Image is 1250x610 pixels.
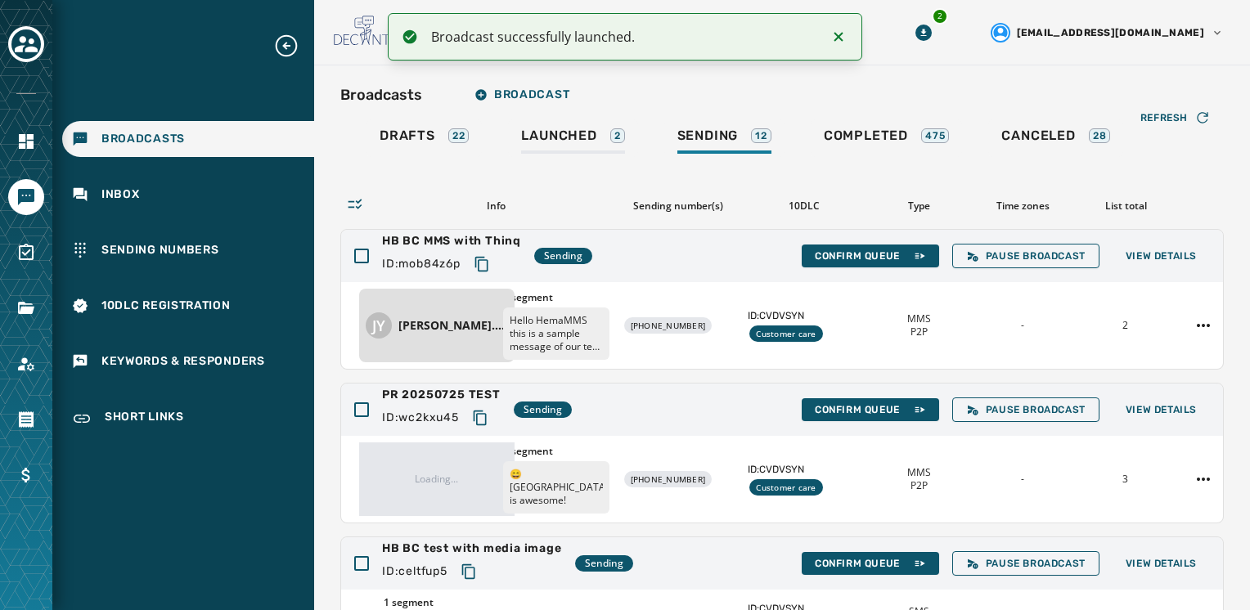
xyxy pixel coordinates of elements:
[984,16,1230,49] button: User settings
[340,83,422,106] h2: Broadcasts
[382,540,562,557] span: HB BC test with media image
[749,325,822,342] div: Customer care
[610,128,625,143] div: 2
[8,26,44,62] button: Toggle account select drawer
[62,343,314,379] a: Navigate to Keywords & Responders
[448,128,470,143] div: 22
[977,473,1067,486] div: -
[273,33,312,59] button: Expand sub nav menu
[1190,466,1216,492] button: PR 20250725 TEST action menu
[101,298,231,314] span: 10DLC Registration
[398,317,508,334] p: [PERSON_NAME].vcf
[911,479,928,492] span: P2P
[8,290,44,326] a: Navigate to Files
[932,8,948,25] div: 2
[748,200,861,213] div: 10DLC
[1126,557,1197,570] span: View Details
[467,249,497,279] button: Copy text to clipboard
[907,312,931,325] span: MMS
[101,186,140,203] span: Inbox
[383,200,609,213] div: Info
[909,18,938,47] button: Download Menu
[454,557,483,586] button: Copy text to clipboard
[382,563,447,580] span: ID: celtfup5
[966,249,1086,262] span: Pause Broadcast
[8,346,44,382] a: Navigate to Account
[544,249,582,262] span: Sending
[62,288,314,324] a: Navigate to 10DLC Registration
[748,463,861,476] span: ID: CVDVSYN
[1081,200,1171,213] div: List total
[503,291,609,304] span: 1 segment
[1126,249,1197,262] span: View Details
[382,233,521,249] span: HB BC MMS with Thinq
[431,27,815,47] div: Broadcast successfully launched.
[749,479,822,496] div: Customer care
[921,128,949,143] div: 475
[474,88,569,101] span: Broadcast
[1089,128,1111,143] div: 28
[1126,403,1197,416] span: View Details
[62,232,314,268] a: Navigate to Sending Numbers
[521,128,596,144] span: Launched
[380,128,435,144] span: Drafts
[8,401,44,437] a: Navigate to Orders
[62,121,314,157] a: Navigate to Broadcasts
[101,353,265,370] span: Keywords & Responders
[1190,312,1216,339] button: HB BC MMS with Thinq action menu
[382,410,459,426] span: ID: wc2kxu45
[815,557,926,570] span: Confirm Queue
[384,596,609,609] span: 1 segment
[382,387,501,403] span: PR 20250725 TEST
[503,307,609,360] p: Hello HemaMMS this is a sample message of our text messaging feature. Reply STOP to opt out
[751,128,771,143] div: 12
[465,403,495,433] button: Copy text to clipboard
[815,403,926,416] span: Confirm Queue
[372,314,385,337] span: JY
[503,445,609,458] span: 1 segment
[874,200,964,213] div: Type
[1081,319,1171,332] div: 2
[824,128,908,144] span: Completed
[1017,26,1204,39] span: [EMAIL_ADDRESS][DOMAIN_NAME]
[8,457,44,493] a: Navigate to Billing
[748,309,861,322] span: ID: CVDVSYN
[677,128,739,144] span: Sending
[62,399,314,438] a: Navigate to Short Links
[977,319,1067,332] div: -
[815,249,926,262] span: Confirm Queue
[101,131,185,147] span: Broadcasts
[8,179,44,215] a: Navigate to Messaging
[62,177,314,213] a: Navigate to Inbox
[585,557,623,570] span: Sending
[978,200,1068,213] div: Time zones
[101,242,219,258] span: Sending Numbers
[8,123,44,159] a: Navigate to Home
[105,409,184,428] span: Short Links
[624,471,713,487] div: [PHONE_NUMBER]
[1081,473,1171,486] div: 3
[524,403,562,416] span: Sending
[8,235,44,271] a: Navigate to Surveys
[907,466,931,479] span: MMS
[966,557,1086,570] span: Pause Broadcast
[624,317,713,334] div: [PHONE_NUMBER]
[1001,128,1075,144] span: Canceled
[1140,111,1188,124] span: Refresh
[382,256,461,272] span: ID: mob84z6p
[503,461,609,514] p: 😄 [GEOGRAPHIC_DATA] is awesome!
[911,325,928,339] span: P2P
[622,200,735,213] div: Sending number(s)
[415,473,458,486] span: Loading...
[966,403,1086,416] span: Pause Broadcast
